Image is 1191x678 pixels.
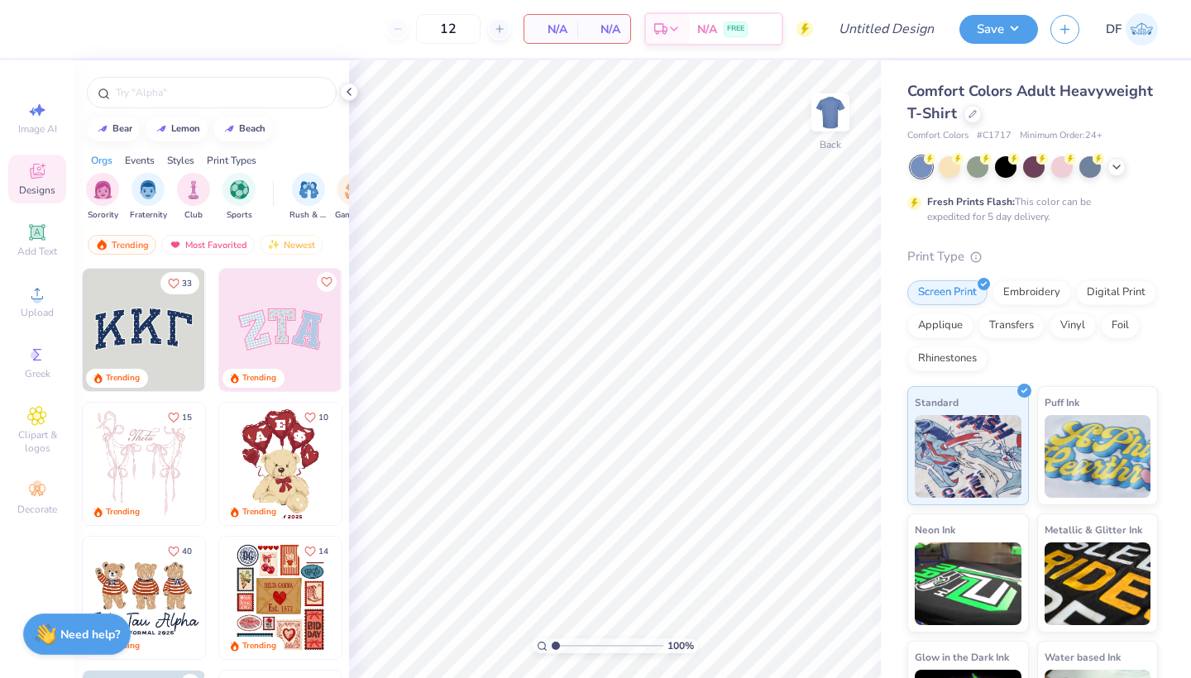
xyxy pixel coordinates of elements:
img: Metallic & Glitter Ink [1045,542,1151,625]
div: bear [112,124,132,133]
span: Comfort Colors Adult Heavyweight T-Shirt [907,81,1153,123]
span: Club [184,209,203,222]
input: – – [416,14,481,44]
a: DF [1106,13,1158,45]
div: Styles [167,153,194,168]
div: filter for Sorority [86,173,119,222]
div: Trending [88,235,156,255]
span: 14 [318,547,328,556]
button: filter button [335,173,373,222]
div: Screen Print [907,280,988,305]
img: d12a98c7-f0f7-4345-bf3a-b9f1b718b86e [204,403,327,525]
div: Trending [106,506,140,518]
img: Standard [915,415,1021,498]
div: Transfers [978,313,1045,338]
img: 5ee11766-d822-42f5-ad4e-763472bf8dcf [341,269,463,391]
img: Back [814,96,847,129]
span: Puff Ink [1045,394,1079,411]
div: Most Favorited [161,235,255,255]
img: Neon Ink [915,542,1021,625]
img: Rush & Bid Image [299,180,318,199]
span: Fraternity [130,209,167,222]
img: 3b9aba4f-e317-4aa7-a679-c95a879539bd [83,269,205,391]
button: filter button [86,173,119,222]
span: 40 [182,547,192,556]
div: Applique [907,313,973,338]
span: N/A [697,21,717,38]
img: Sports Image [230,180,249,199]
span: 10 [318,413,328,422]
div: Print Types [207,153,256,168]
input: Untitled Design [825,12,947,45]
img: d12c9beb-9502-45c7-ae94-40b97fdd6040 [204,537,327,659]
img: Game Day Image [345,180,364,199]
img: Newest.gif [267,239,280,251]
img: trend_line.gif [96,124,109,134]
button: Like [317,272,337,292]
div: filter for Club [177,173,210,222]
div: lemon [171,124,200,133]
span: Game Day [335,209,373,222]
span: Metallic & Glitter Ink [1045,521,1142,538]
div: Newest [260,235,323,255]
span: Decorate [17,503,57,516]
button: filter button [130,173,167,222]
img: Puff Ink [1045,415,1151,498]
button: Like [297,406,336,428]
div: Vinyl [1050,313,1096,338]
button: filter button [222,173,256,222]
button: Save [959,15,1038,44]
div: beach [239,124,265,133]
div: Digital Print [1076,280,1156,305]
span: DF [1106,20,1122,39]
button: beach [213,117,273,141]
div: Foil [1101,313,1140,338]
img: 83dda5b0-2158-48ca-832c-f6b4ef4c4536 [83,403,205,525]
img: trend_line.gif [155,124,168,134]
div: Trending [242,372,276,384]
span: Comfort Colors [907,129,969,143]
div: filter for Rush & Bid [289,173,328,222]
div: Embroidery [992,280,1071,305]
span: Clipart & logos [8,428,66,455]
span: Sports [227,209,252,222]
div: Orgs [91,153,112,168]
img: 6de2c09e-6ade-4b04-8ea6-6dac27e4729e [219,537,342,659]
button: Like [160,406,199,428]
img: edfb13fc-0e43-44eb-bea2-bf7fc0dd67f9 [204,269,327,391]
strong: Fresh Prints Flash: [927,195,1015,208]
span: Standard [915,394,959,411]
div: Events [125,153,155,168]
div: Trending [106,372,140,384]
input: Try "Alpha" [114,84,326,101]
div: This color can be expedited for 5 day delivery. [927,194,1131,224]
span: N/A [534,21,567,38]
span: Add Text [17,245,57,258]
span: Image AI [18,122,57,136]
span: Glow in the Dark Ink [915,648,1009,666]
img: b0e5e834-c177-467b-9309-b33acdc40f03 [341,537,463,659]
img: Sorority Image [93,180,112,199]
button: lemon [146,117,208,141]
img: a3be6b59-b000-4a72-aad0-0c575b892a6b [83,537,205,659]
span: Rush & Bid [289,209,328,222]
button: Like [160,540,199,562]
span: 33 [182,279,192,288]
span: Minimum Order: 24 + [1020,129,1103,143]
div: filter for Game Day [335,173,373,222]
img: trending.gif [95,239,108,251]
span: 15 [182,413,192,422]
img: 587403a7-0594-4a7f-b2bd-0ca67a3ff8dd [219,403,342,525]
img: 9980f5e8-e6a1-4b4a-8839-2b0e9349023c [219,269,342,391]
span: Designs [19,184,55,197]
span: Upload [21,306,54,319]
div: filter for Fraternity [130,173,167,222]
button: Like [297,540,336,562]
span: Water based Ink [1045,648,1121,666]
img: Devon Forest [1126,13,1158,45]
span: FREE [727,23,744,35]
button: filter button [289,173,328,222]
img: Fraternity Image [139,180,157,199]
div: Back [820,137,841,152]
button: filter button [177,173,210,222]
